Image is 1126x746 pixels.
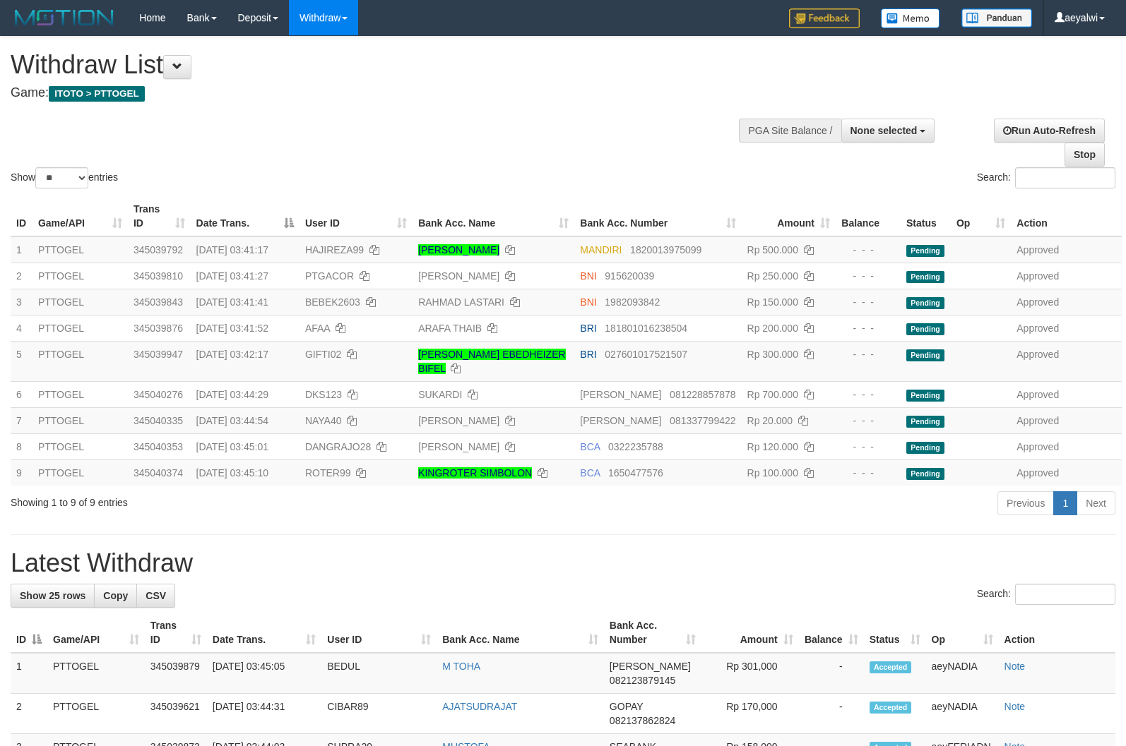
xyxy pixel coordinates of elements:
[11,584,95,608] a: Show 25 rows
[906,468,944,480] span: Pending
[207,694,321,734] td: [DATE] 03:44:31
[580,244,622,255] span: MANDIRI
[1065,143,1105,167] a: Stop
[1011,263,1122,289] td: Approved
[841,321,895,335] div: - - -
[747,270,798,282] span: Rp 250.000
[926,694,999,734] td: aeyNADIA
[32,433,128,459] td: PTTOGEL
[841,414,895,428] div: - - -
[134,270,183,282] span: 345039810
[11,341,32,381] td: 5
[11,433,32,459] td: 8
[35,167,88,188] select: Showentries
[701,653,799,694] td: Rp 301,000
[906,245,944,257] span: Pending
[32,381,128,407] td: PTTOGEL
[1053,491,1077,515] a: 1
[32,315,128,341] td: PTTOGEL
[305,467,351,479] span: ROTER99
[11,459,32,486] td: 9
[305,415,342,426] span: NAYA40
[926,613,999,653] th: Op: activate to sort column ascending
[951,196,1011,236] th: Op: activate to sort column ascending
[321,613,437,653] th: User ID: activate to sort column ascending
[604,613,701,653] th: Bank Acc. Number: activate to sort column ascending
[32,341,128,381] td: PTTOGEL
[145,653,207,694] td: 345039879
[11,263,32,289] td: 2
[799,694,864,734] td: -
[605,296,660,308] span: Copy 1982093842 to clipboard
[580,467,600,479] span: BCA
[437,613,604,653] th: Bank Acc. Name: activate to sort column ascending
[841,243,895,257] div: - - -
[32,407,128,433] td: PTTOGEL
[1004,701,1026,712] a: Note
[747,389,798,400] span: Rp 700.000
[742,196,836,236] th: Amount: activate to sort column ascending
[134,349,183,360] span: 345039947
[789,8,860,28] img: Feedback.jpg
[580,441,600,452] span: BCA
[977,167,1115,188] label: Search:
[836,196,901,236] th: Balance
[1011,196,1122,236] th: Action
[841,269,895,283] div: - - -
[196,323,268,334] span: [DATE] 03:41:52
[442,701,517,712] a: AJATSUDRAJAT
[605,270,654,282] span: Copy 915620039 to clipboard
[1015,584,1115,605] input: Search:
[305,270,354,282] span: PTGACOR
[11,549,1115,577] h1: Latest Withdraw
[580,389,661,400] span: [PERSON_NAME]
[747,415,793,426] span: Rp 20.000
[321,694,437,734] td: CIBAR89
[418,296,504,308] a: RAHMAD LASTARI
[608,441,663,452] span: Copy 0322235788 to clipboard
[11,490,458,510] div: Showing 1 to 9 of 9 entries
[864,613,926,653] th: Status: activate to sort column ascending
[134,323,183,334] span: 345039876
[11,653,47,694] td: 1
[747,441,798,452] span: Rp 120.000
[841,387,895,402] div: - - -
[196,349,268,360] span: [DATE] 03:42:17
[418,244,499,255] a: [PERSON_NAME]
[134,244,183,255] span: 345039792
[145,694,207,734] td: 345039621
[701,613,799,653] th: Amount: activate to sort column ascending
[418,441,499,452] a: [PERSON_NAME]
[11,613,47,653] th: ID: activate to sort column descending
[1011,433,1122,459] td: Approved
[207,653,321,694] td: [DATE] 03:45:05
[841,347,895,361] div: - - -
[196,441,268,452] span: [DATE] 03:45:01
[610,701,643,712] span: GOPAY
[1011,407,1122,433] td: Approved
[841,119,935,143] button: None selected
[906,390,944,402] span: Pending
[418,415,499,426] a: [PERSON_NAME]
[32,196,128,236] th: Game/API: activate to sort column ascending
[747,323,798,334] span: Rp 200.000
[300,196,413,236] th: User ID: activate to sort column ascending
[608,467,663,479] span: Copy 1650477576 to clipboard
[747,349,798,360] span: Rp 300.000
[134,467,183,479] span: 345040374
[1015,167,1115,188] input: Search:
[851,125,918,136] span: None selected
[997,491,1054,515] a: Previous
[574,196,741,236] th: Bank Acc. Number: activate to sort column ascending
[605,349,687,360] span: Copy 027601017521507 to clipboard
[418,467,532,479] a: KINGROTER SIMBOLON
[11,315,32,341] td: 4
[610,661,691,672] span: [PERSON_NAME]
[196,389,268,400] span: [DATE] 03:44:29
[11,381,32,407] td: 6
[418,349,566,374] a: [PERSON_NAME] EBEDHEIZER BIFEL
[841,466,895,480] div: - - -
[47,613,145,653] th: Game/API: activate to sort column ascending
[1011,289,1122,315] td: Approved
[136,584,175,608] a: CSV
